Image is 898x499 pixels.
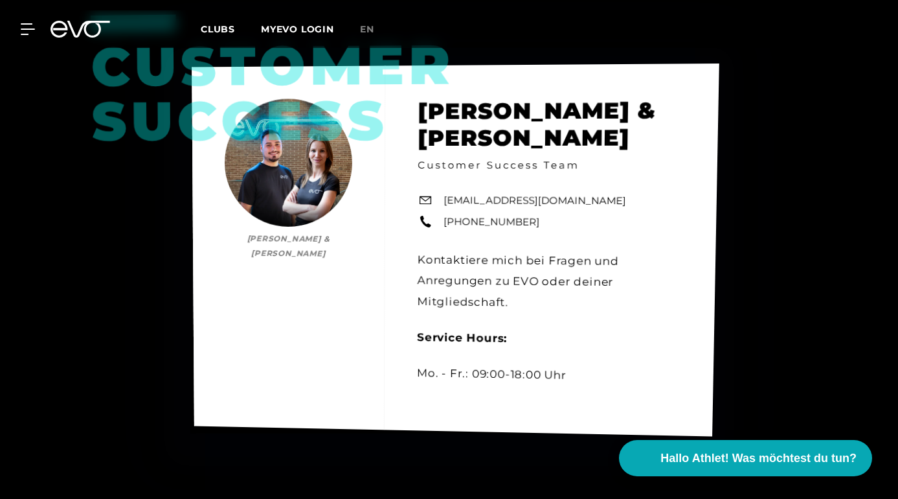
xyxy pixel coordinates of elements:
[201,23,235,35] span: Clubs
[619,440,872,476] button: Hallo Athlet! Was möchtest du tun?
[261,23,334,35] a: MYEVO LOGIN
[201,23,261,35] a: Clubs
[360,22,390,37] a: en
[443,193,626,209] a: [EMAIL_ADDRESS][DOMAIN_NAME]
[660,450,857,467] span: Hallo Athlet! Was möchtest du tun?
[443,214,540,229] a: [PHONE_NUMBER]
[360,23,374,35] span: en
